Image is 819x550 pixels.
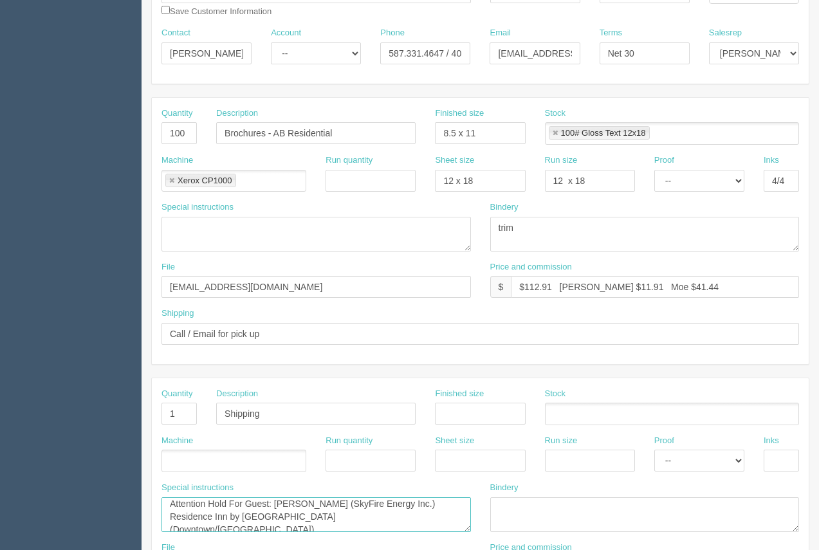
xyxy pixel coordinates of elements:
label: Finished size [435,388,484,400]
label: Sheet size [435,154,474,167]
label: Stock [545,107,566,120]
div: Xerox CP1000 [178,176,232,185]
label: Contact [161,27,190,39]
label: Phone [380,27,405,39]
label: Salesrep [709,27,742,39]
label: Terms [600,27,622,39]
label: Machine [161,154,193,167]
label: Quantity [161,107,192,120]
label: Bindery [490,201,519,214]
label: Inks [764,154,779,167]
label: Proof [654,435,674,447]
textarea: trim [490,497,800,532]
label: Special instructions [161,482,234,494]
label: Account [271,27,301,39]
label: Price and commission [490,261,572,273]
label: Quantity [161,388,192,400]
label: Run quantity [326,154,373,167]
label: Inks [764,435,779,447]
label: Email [490,27,511,39]
label: Bindery [490,482,519,494]
label: Shipping [161,307,194,320]
label: Run size [545,435,578,447]
label: Special instructions [161,201,234,214]
div: $ [490,276,511,298]
label: Run quantity [326,435,373,447]
label: Finished size [435,107,484,120]
label: Run size [545,154,578,167]
label: Proof [654,154,674,167]
label: Sheet size [435,435,474,447]
label: Stock [545,388,566,400]
label: Description [216,388,258,400]
label: File [161,261,175,273]
label: Machine [161,435,193,447]
div: 100# Gloss Text 12x18 [561,129,646,137]
label: Description [216,107,258,120]
textarea: trim [490,217,800,252]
